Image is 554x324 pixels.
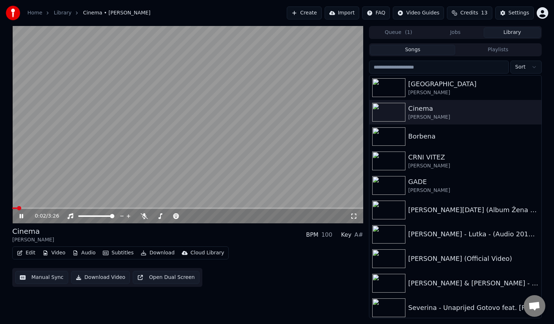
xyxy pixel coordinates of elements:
div: BPM [306,231,318,239]
button: Credits13 [447,6,492,19]
button: Library [484,27,541,38]
nav: breadcrumb [27,9,150,17]
button: Video Guides [393,6,444,19]
div: A# [354,231,363,239]
button: Download [138,248,177,258]
div: [GEOGRAPHIC_DATA] [408,79,538,89]
div: [PERSON_NAME][DATE] (Album Žena bez adrese) [408,205,538,215]
div: Key [341,231,351,239]
button: Queue [370,27,427,38]
div: Cinema [12,226,54,236]
button: FAQ [362,6,390,19]
div: Borbena [408,131,538,141]
button: Audio [70,248,98,258]
button: Edit [14,248,38,258]
button: Create [287,6,322,19]
div: [PERSON_NAME] & [PERSON_NAME] - GDJE SMO MI (LIVE @ IDJSHOW) (1) [408,278,538,288]
img: youka [6,6,20,20]
button: Songs [370,45,456,55]
button: Subtitles [100,248,136,258]
button: Import [325,6,359,19]
div: [PERSON_NAME] [12,236,54,244]
div: Cinema [408,104,538,114]
div: Settings [509,9,529,17]
div: Severina - Unaprijed Gotovo feat. [PERSON_NAME] [408,303,538,313]
button: Playlists [455,45,541,55]
a: Open chat [524,295,545,317]
span: 0:02 [35,213,46,220]
a: Home [27,9,42,17]
span: Credits [460,9,478,17]
div: [PERSON_NAME] [408,187,538,194]
a: Library [54,9,71,17]
div: GADE [408,177,538,187]
button: Manual Sync [15,271,68,284]
span: 3:26 [48,213,59,220]
div: [PERSON_NAME] (Official Video) [408,254,538,264]
button: Download Video [71,271,130,284]
div: [PERSON_NAME] [408,114,538,121]
button: Video [40,248,68,258]
div: CRNI VITEZ [408,152,538,162]
span: Cinema • [PERSON_NAME] [83,9,150,17]
button: Jobs [427,27,484,38]
div: / [35,213,52,220]
span: 13 [481,9,488,17]
button: Settings [495,6,534,19]
div: 100 [321,231,333,239]
div: [PERSON_NAME] - Lutka - (Audio 2013) HD [408,229,538,239]
button: Open Dual Screen [133,271,199,284]
div: [PERSON_NAME] [408,162,538,170]
div: [PERSON_NAME] [408,89,538,96]
span: Sort [515,64,526,71]
div: Cloud Library [190,249,224,257]
span: ( 1 ) [405,29,412,36]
